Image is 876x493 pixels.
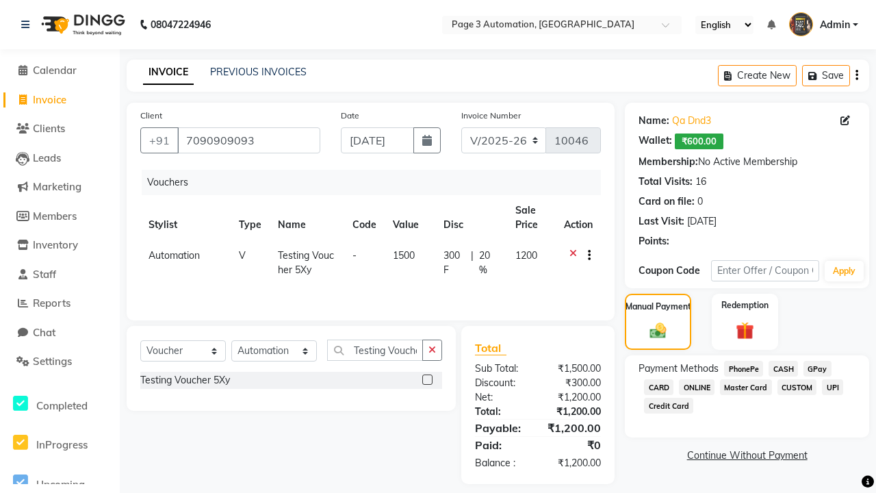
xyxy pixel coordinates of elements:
[177,127,320,153] input: Search by Name/Mobile/Email/Code
[639,234,669,249] div: Points:
[3,179,116,195] a: Marketing
[3,267,116,283] a: Staff
[644,398,693,414] span: Credit Card
[341,110,359,122] label: Date
[231,240,270,286] td: V
[3,151,116,166] a: Leads
[695,175,706,189] div: 16
[538,390,611,405] div: ₹1,200.00
[33,64,77,77] span: Calendar
[471,249,474,277] span: |
[33,180,81,193] span: Marketing
[645,321,671,340] img: _cash.svg
[644,379,673,395] span: CARD
[465,390,538,405] div: Net:
[140,127,179,153] button: +91
[802,65,850,86] button: Save
[3,296,116,312] a: Reports
[3,238,116,253] a: Inventory
[270,195,344,240] th: Name
[143,60,194,85] a: INVOICE
[465,456,538,470] div: Balance :
[140,195,231,240] th: Stylist
[140,110,162,122] label: Client
[3,92,116,108] a: Invoice
[33,210,77,223] span: Members
[33,326,55,339] span: Chat
[33,93,66,106] span: Invoice
[149,249,200,262] span: Automation
[475,341,506,355] span: Total
[687,214,717,229] div: [DATE]
[393,249,415,262] span: 1500
[639,214,684,229] div: Last Visit:
[626,301,691,313] label: Manual Payment
[820,18,850,32] span: Admin
[3,354,116,370] a: Settings
[537,420,611,436] div: ₹1,200.00
[465,437,538,453] div: Paid:
[639,194,695,209] div: Card on file:
[36,438,88,451] span: InProgress
[33,268,56,281] span: Staff
[479,249,499,277] span: 20 %
[507,195,556,240] th: Sale Price
[36,478,85,491] span: Upcoming
[724,361,763,377] span: PhonePe
[538,437,611,453] div: ₹0
[465,376,538,390] div: Discount:
[769,361,798,377] span: CASH
[210,66,307,78] a: PREVIOUS INVOICES
[3,209,116,225] a: Members
[3,63,116,79] a: Calendar
[679,379,714,395] span: ONLINE
[675,134,723,149] span: ₹600.00
[327,340,423,361] input: Search
[639,264,711,278] div: Coupon Code
[538,456,611,470] div: ₹1,200.00
[465,420,538,436] div: Payable:
[515,249,537,262] span: 1200
[385,195,435,240] th: Value
[3,121,116,137] a: Clients
[639,175,693,189] div: Total Visits:
[33,355,72,368] span: Settings
[465,362,538,376] div: Sub Total:
[33,122,65,135] span: Clients
[721,299,769,312] label: Redemption
[461,110,521,122] label: Invoice Number
[803,361,832,377] span: GPay
[672,114,711,128] a: Qa Dnd3
[465,405,538,419] div: Total:
[3,325,116,341] a: Chat
[443,249,466,277] span: 300 F
[344,195,385,240] th: Code
[639,155,855,169] div: No Active Membership
[730,320,759,342] img: _gift.svg
[825,261,864,281] button: Apply
[697,194,703,209] div: 0
[639,114,669,128] div: Name:
[435,195,507,240] th: Disc
[720,379,772,395] span: Master Card
[711,260,819,281] input: Enter Offer / Coupon Code
[556,195,601,240] th: Action
[777,379,817,395] span: CUSTOM
[33,296,70,309] span: Reports
[352,249,357,262] span: -
[628,448,866,463] a: Continue Without Payment
[639,155,698,169] div: Membership:
[538,376,611,390] div: ₹300.00
[718,65,797,86] button: Create New
[142,170,611,195] div: Vouchers
[538,362,611,376] div: ₹1,500.00
[151,5,211,44] b: 08047224946
[639,134,672,149] div: Wallet:
[33,151,61,164] span: Leads
[35,5,129,44] img: logo
[639,362,719,376] span: Payment Methods
[140,373,230,388] div: Testing Voucher 5Xy
[538,405,611,419] div: ₹1,200.00
[33,238,78,251] span: Inventory
[789,12,813,36] img: Admin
